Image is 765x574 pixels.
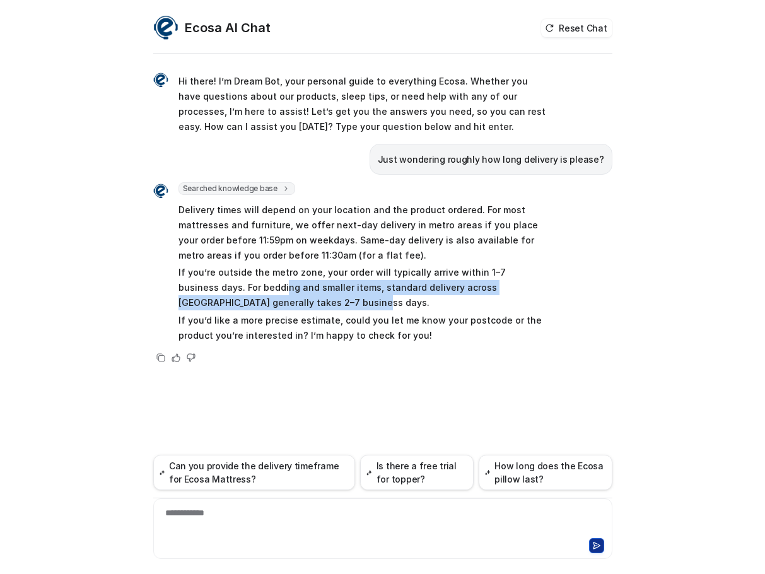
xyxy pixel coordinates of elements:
[153,73,168,88] img: Widget
[378,152,604,167] p: Just wondering roughly how long delivery is please?
[178,74,547,134] p: Hi there! I’m Dream Bot, your personal guide to everything Ecosa. Whether you have questions abou...
[178,265,547,310] p: If you’re outside the metro zone, your order will typically arrive within 1–7 business days. For ...
[178,182,295,195] span: Searched knowledge base
[178,313,547,343] p: If you’d like a more precise estimate, could you let me know your postcode or the product you’re ...
[479,455,612,490] button: How long does the Ecosa pillow last?
[178,202,547,263] p: Delivery times will depend on your location and the product ordered. For most mattresses and furn...
[541,19,612,37] button: Reset Chat
[185,19,271,37] h2: Ecosa AI Chat
[153,455,356,490] button: Can you provide the delivery timeframe for Ecosa Mattress?
[360,455,473,490] button: Is there a free trial for topper?
[153,184,168,199] img: Widget
[153,15,178,40] img: Widget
